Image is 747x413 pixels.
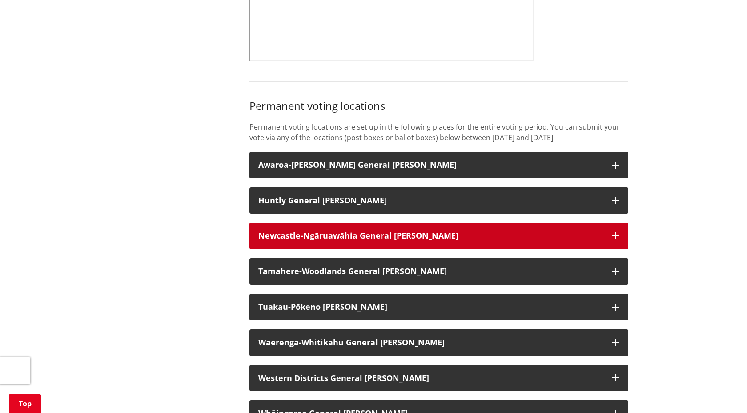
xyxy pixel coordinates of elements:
strong: Tamahere-Woodlands General [PERSON_NAME] [258,266,447,276]
p: Permanent voting locations are set up in the following places for the entire voting period. You c... [249,121,628,143]
button: Huntly General [PERSON_NAME] [249,187,628,214]
button: Tuakau-Pōkeno [PERSON_NAME] [249,294,628,320]
h3: Awaroa-[PERSON_NAME] General [PERSON_NAME] [258,161,603,170]
strong: Newcastle-Ngāruawāhia General [PERSON_NAME] [258,230,458,241]
h3: Huntly General [PERSON_NAME] [258,196,603,205]
h3: Tuakau-Pōkeno [PERSON_NAME] [258,303,603,312]
button: Tamahere-Woodlands General [PERSON_NAME] [249,258,628,285]
button: Newcastle-Ngāruawāhia General [PERSON_NAME] [249,223,628,249]
h3: Permanent voting locations [249,100,628,113]
a: Top [9,394,41,413]
iframe: Messenger Launcher [706,376,738,408]
button: Waerenga-Whitikahu General [PERSON_NAME] [249,329,628,356]
button: Western Districts General [PERSON_NAME] [249,365,628,392]
strong: Western Districts General [PERSON_NAME] [258,373,429,383]
strong: Waerenga-Whitikahu General [PERSON_NAME] [258,337,445,348]
button: Awaroa-[PERSON_NAME] General [PERSON_NAME] [249,152,628,178]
